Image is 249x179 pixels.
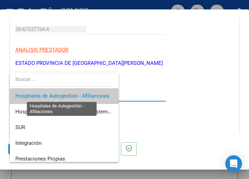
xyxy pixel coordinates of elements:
[15,93,110,99] span: Hospitales de Autogestión - Afiliaciones
[15,109,123,115] span: Hospitales - Facturas Débitadas Sistema viejo
[15,140,41,146] span: Integración
[15,124,25,130] span: SUR
[10,72,113,87] input: dropdown search
[15,156,65,162] span: Prestaciones Propias
[225,155,242,172] div: Open Intercom Messenger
